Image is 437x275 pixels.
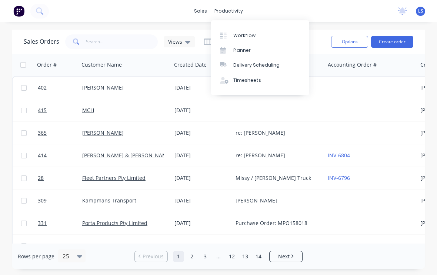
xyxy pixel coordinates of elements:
span: 309 [38,197,47,204]
span: 415 [38,107,47,114]
div: Missy / [PERSON_NAME] Truck [236,174,318,182]
div: [DATE] [174,174,230,182]
div: [DATE] [174,107,230,114]
span: 365 [38,129,47,137]
a: Page 12 [226,251,237,262]
div: [DATE] [174,219,230,227]
div: productivity [211,6,247,17]
button: Create order [371,36,413,48]
div: [PERSON_NAME] [236,197,318,204]
span: 402 [38,84,47,91]
a: Previous page [135,253,167,260]
a: [PERSON_NAME] and [PERSON_NAME] [82,242,178,249]
span: Rows per page [18,253,54,260]
span: 414 [38,152,47,159]
button: Options [331,36,368,48]
a: [PERSON_NAME] [82,129,124,136]
a: Page 14 [253,251,264,262]
div: Accounting Order # [328,61,377,68]
a: 414 [38,144,82,167]
span: LS [418,8,423,14]
a: Jump forward [213,251,224,262]
div: [DATE] [174,242,230,249]
a: 28 [38,167,82,189]
a: Workflow [211,28,309,43]
a: Page 13 [240,251,251,262]
a: 365 [38,122,82,144]
div: re: [PERSON_NAME] [236,129,318,137]
div: Trav [236,242,318,249]
a: 309 [38,190,82,212]
span: Views [168,38,182,46]
a: 415 [38,99,82,121]
div: Purchase Order: MPO158018 [236,219,318,227]
a: Delivery Scheduling [211,58,309,73]
span: Previous [143,253,164,260]
div: Timesheets [233,77,261,84]
a: 403 [38,235,82,257]
div: [DATE] [174,152,230,159]
a: Kampmans Transport [82,197,136,204]
a: INV-6804 [328,152,350,159]
span: 331 [38,219,47,227]
h1: Sales Orders [24,38,59,45]
a: Porta Products Pty Limited [82,219,147,227]
span: 28 [38,174,44,182]
div: Workflow [233,32,256,39]
a: Page 3 [200,251,211,262]
a: 402 [38,77,82,99]
img: Factory [13,6,24,17]
span: Next [278,253,290,260]
a: Timesheets [211,73,309,88]
div: Customer Name [81,61,122,68]
a: Fleet Partners Pty Limited [82,174,146,181]
div: Planner [233,47,251,54]
div: Created Date [174,61,207,68]
div: [DATE] [174,129,230,137]
div: Delivery Scheduling [233,62,280,68]
div: [DATE] [174,84,230,91]
div: Order # [37,61,57,68]
a: Next page [270,253,302,260]
div: re: [PERSON_NAME] [236,152,318,159]
a: Planner [211,43,309,58]
a: Page 1 is your current page [173,251,184,262]
div: [DATE] [174,197,230,204]
a: [PERSON_NAME] [82,84,124,91]
a: MCH [82,107,94,114]
div: sales [190,6,211,17]
span: 403 [38,242,47,249]
ul: Pagination [131,251,306,262]
a: 331 [38,212,82,234]
a: INV-6796 [328,174,350,181]
a: Page 2 [186,251,197,262]
a: [PERSON_NAME] & [PERSON_NAME] - JA & RM [82,152,196,159]
input: Search... [86,34,158,49]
